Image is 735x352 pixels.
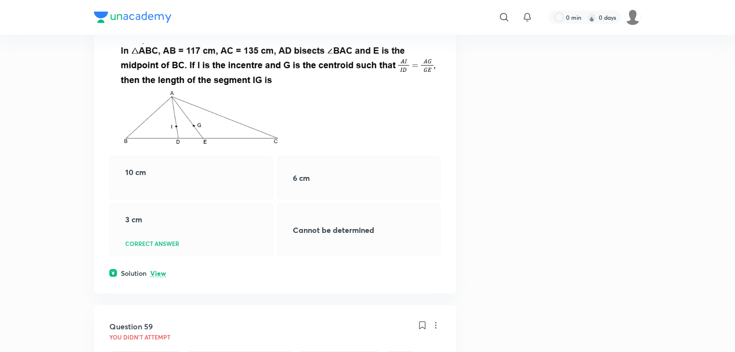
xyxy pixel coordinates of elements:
[125,214,142,224] strong: 3 cm
[94,12,171,23] img: Company Logo
[625,9,641,26] img: Subhonil Ghosal
[293,225,374,235] strong: Cannot be determined
[109,321,153,332] h5: Question 59
[109,43,441,146] img: 20-09-25-08:57:53-PM
[125,167,146,177] strong: 10 cm
[150,270,166,277] p: View
[125,241,179,246] p: Correct answer
[121,268,146,278] h6: Solution
[587,13,597,22] img: streak
[293,173,310,183] strong: 6 cm
[109,334,171,340] p: You didn't Attempt
[109,269,117,277] img: solution.svg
